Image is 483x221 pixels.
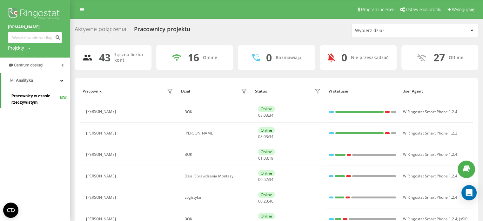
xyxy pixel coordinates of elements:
div: Rozmawiają [276,55,301,60]
div: Online [258,127,275,133]
span: 03 [264,134,268,139]
span: Pracownicy w czasie rzeczywistym [11,93,60,106]
div: [PERSON_NAME] [86,152,117,157]
div: User Agent [402,89,470,93]
span: Analityka [16,78,33,83]
div: 0 [266,52,272,64]
span: 19 [269,155,273,161]
div: Pracownik [83,89,102,93]
div: Status [255,89,267,93]
div: Pracownicy projektu [134,26,190,36]
div: Dział [181,89,190,93]
span: Centrum obsługi [14,63,43,67]
span: Wyloguj się [452,7,474,12]
div: BOK [184,152,248,157]
div: Aktywne połączenia [75,26,126,36]
span: Ustawienia profilu [406,7,441,12]
span: W Ringostat Smart Phone 1.2.4 [403,109,457,114]
div: Online [258,106,275,112]
div: [PERSON_NAME] [86,174,117,178]
div: [PERSON_NAME] [184,131,248,135]
div: Online [258,213,275,219]
span: 03 [264,113,268,118]
span: 46 [269,198,273,204]
div: [PERSON_NAME] [86,109,117,114]
div: Online [258,192,275,198]
button: Open CMP widget [3,203,18,218]
span: 08 [258,113,263,118]
span: W Ringostat Smart Phone 1.2.4 [403,152,457,157]
img: Ringostat logo [8,6,62,22]
span: 34 [269,113,273,118]
div: 0 [341,52,347,64]
div: 27 [433,52,445,64]
div: Offline [448,55,463,60]
span: W Ringostat Smart Phone 1.2.2 [403,130,457,136]
div: Nie przeszkadzać [351,55,388,60]
div: [PERSON_NAME] [86,131,117,135]
span: 00 [258,177,263,182]
div: : : [258,156,273,161]
div: Logistyka [184,195,248,200]
div: W statusie [329,89,396,93]
span: W Ringostat Smart Phone 1.2.4 [403,173,457,179]
div: Łączna liczba kont [114,52,144,63]
span: W Ringostat Smart Phone 1.2.4 [403,195,457,200]
div: [PERSON_NAME] [86,195,117,200]
span: Program poleceń [361,7,395,12]
div: 16 [188,52,199,64]
div: Online [258,149,275,155]
div: Open Intercom Messenger [461,185,477,200]
a: Analityka [1,73,70,88]
span: 57 [264,177,268,182]
div: BOK [184,110,248,114]
div: : : [258,113,273,118]
div: Projekty [8,45,24,51]
span: 34 [269,177,273,182]
span: 23 [264,198,268,204]
div: Online [203,55,217,60]
div: : : [258,177,273,182]
a: [DOMAIN_NAME] [8,24,62,30]
span: 08 [258,134,263,139]
div: 43 [99,52,111,64]
div: : : [258,135,273,139]
div: : : [258,199,273,204]
span: 00 [258,198,263,204]
div: Dzial Sprawdzania Montazy [184,174,248,178]
input: Wyszukiwanie według numeru [8,32,62,43]
div: Wybierz dział [355,28,431,33]
span: 01 [258,155,263,161]
span: 34 [269,134,273,139]
a: Pracownicy w czasie rzeczywistymNEW [11,90,70,108]
span: 03 [264,155,268,161]
div: Online [258,170,275,176]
